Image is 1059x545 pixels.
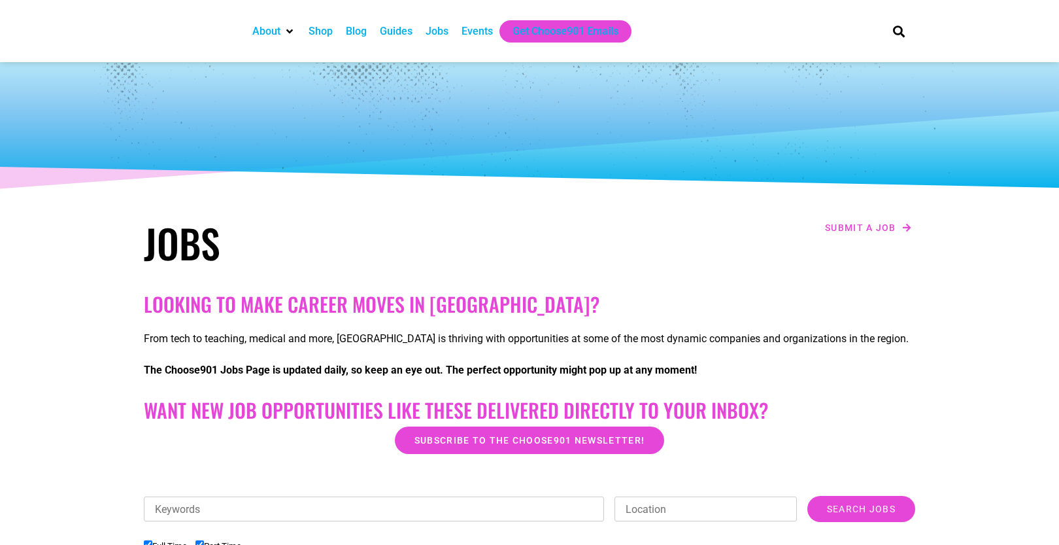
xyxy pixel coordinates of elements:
[346,24,367,39] a: Blog
[825,223,896,232] span: Submit a job
[144,398,915,422] h2: Want New Job Opportunities like these Delivered Directly to your Inbox?
[144,331,915,347] p: From tech to teaching, medical and more, [GEOGRAPHIC_DATA] is thriving with opportunities at some...
[144,497,604,521] input: Keywords
[246,20,302,43] div: About
[513,24,618,39] a: Get Choose901 Emails
[144,292,915,316] h2: Looking to make career moves in [GEOGRAPHIC_DATA]?
[380,24,412,39] a: Guides
[821,219,915,236] a: Submit a job
[395,427,664,454] a: Subscribe to the Choose901 newsletter!
[462,24,493,39] a: Events
[414,436,645,445] span: Subscribe to the Choose901 newsletter!
[144,364,697,376] strong: The Choose901 Jobs Page is updated daily, so keep an eye out. The perfect opportunity might pop u...
[807,496,915,522] input: Search Jobs
[144,219,523,266] h1: Jobs
[309,24,333,39] a: Shop
[888,20,910,42] div: Search
[614,497,797,521] input: Location
[426,24,448,39] a: Jobs
[246,20,871,43] nav: Main nav
[252,24,280,39] a: About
